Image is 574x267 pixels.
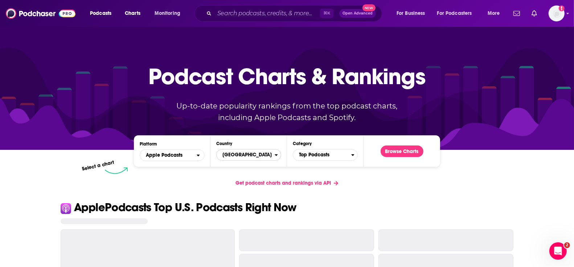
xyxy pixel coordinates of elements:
iframe: Intercom live chat [549,242,567,260]
span: For Business [397,8,425,19]
button: Categories [293,149,358,161]
button: open menu [483,8,509,19]
button: open menu [432,8,483,19]
p: Up-to-date popularity rankings from the top podcast charts, including Apple Podcasts and Spotify. [162,100,412,123]
span: [GEOGRAPHIC_DATA] [217,149,275,161]
span: 2 [564,242,570,248]
a: Get podcast charts and rankings via API [230,174,344,192]
button: Open AdvancedNew [339,9,376,18]
span: Charts [125,8,140,19]
svg: Add a profile image [559,5,565,11]
a: Charts [120,8,145,19]
p: Apple Podcasts Top U.S. Podcasts Right Now [74,202,296,213]
button: Show profile menu [549,5,565,21]
img: select arrow [105,167,128,174]
span: ⌘ K [320,9,333,18]
span: Open Advanced [343,12,373,15]
a: Show notifications dropdown [529,7,540,20]
button: open menu [140,149,205,161]
span: For Podcasters [437,8,472,19]
span: New [362,4,376,11]
img: Apple Icon [61,203,71,214]
div: Search podcasts, credits, & more... [201,5,389,22]
span: Get podcast charts and rankings via API [235,180,331,186]
button: open menu [85,8,121,19]
a: Show notifications dropdown [511,7,523,20]
p: Select a chart [81,159,115,172]
h2: Platforms [140,149,205,161]
button: open menu [391,8,434,19]
button: Browse Charts [381,145,423,157]
span: Podcasts [90,8,111,19]
span: Top Podcasts [293,149,351,161]
p: Podcast Charts & Rankings [149,53,426,100]
button: Countries [216,149,281,161]
img: Podchaser - Follow, Share and Rate Podcasts [6,7,75,20]
span: More [488,8,500,19]
span: Monitoring [155,8,180,19]
span: Logged in as lemya [549,5,565,21]
span: Apple Podcasts [146,153,183,158]
input: Search podcasts, credits, & more... [214,8,320,19]
img: User Profile [549,5,565,21]
button: open menu [149,8,190,19]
